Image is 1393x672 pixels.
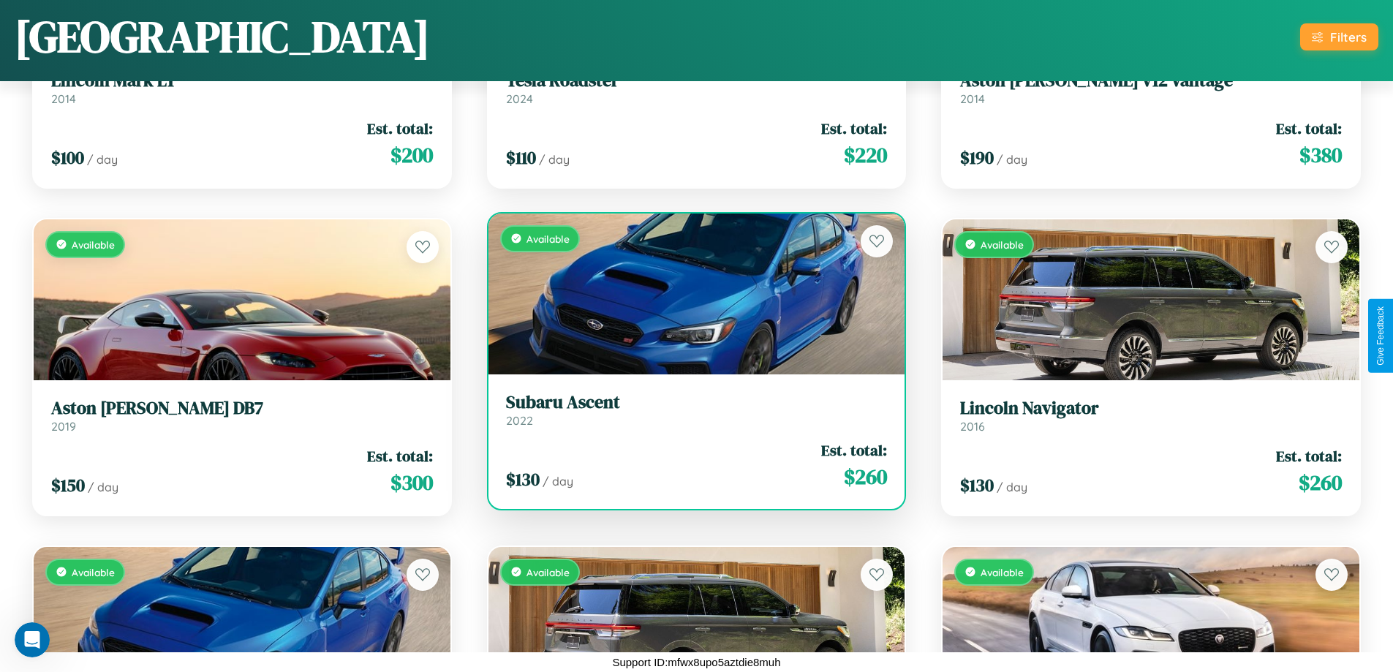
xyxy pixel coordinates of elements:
[960,473,994,497] span: $ 130
[612,652,780,672] p: Support ID: mfwx8upo5aztdie8muh
[72,238,115,251] span: Available
[1299,468,1342,497] span: $ 260
[821,118,887,139] span: Est. total:
[960,398,1342,419] h3: Lincoln Navigator
[960,398,1342,434] a: Lincoln Navigator2016
[981,238,1024,251] span: Available
[367,445,433,467] span: Est. total:
[526,566,570,578] span: Available
[51,91,76,106] span: 2014
[51,146,84,170] span: $ 100
[390,468,433,497] span: $ 300
[506,70,888,91] h3: Tesla Roadster
[960,91,985,106] span: 2014
[87,152,118,167] span: / day
[506,392,888,428] a: Subaru Ascent2022
[960,70,1342,91] h3: Aston [PERSON_NAME] V12 Vantage
[960,419,985,434] span: 2016
[981,566,1024,578] span: Available
[88,480,118,494] span: / day
[506,146,536,170] span: $ 110
[1276,445,1342,467] span: Est. total:
[51,419,76,434] span: 2019
[543,474,573,488] span: / day
[539,152,570,167] span: / day
[960,146,994,170] span: $ 190
[997,152,1027,167] span: / day
[506,91,533,106] span: 2024
[844,140,887,170] span: $ 220
[506,392,888,413] h3: Subaru Ascent
[844,462,887,491] span: $ 260
[51,398,433,419] h3: Aston [PERSON_NAME] DB7
[51,398,433,434] a: Aston [PERSON_NAME] DB72019
[1375,306,1386,366] div: Give Feedback
[1299,140,1342,170] span: $ 380
[506,70,888,106] a: Tesla Roadster2024
[51,70,433,106] a: Lincoln Mark LT2014
[960,70,1342,106] a: Aston [PERSON_NAME] V12 Vantage2014
[72,566,115,578] span: Available
[1300,23,1378,50] button: Filters
[997,480,1027,494] span: / day
[390,140,433,170] span: $ 200
[51,473,85,497] span: $ 150
[506,413,533,428] span: 2022
[367,118,433,139] span: Est. total:
[1276,118,1342,139] span: Est. total:
[506,467,540,491] span: $ 130
[821,439,887,461] span: Est. total:
[15,622,50,657] iframe: Intercom live chat
[1330,29,1367,45] div: Filters
[51,70,433,91] h3: Lincoln Mark LT
[15,7,430,67] h1: [GEOGRAPHIC_DATA]
[526,233,570,245] span: Available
